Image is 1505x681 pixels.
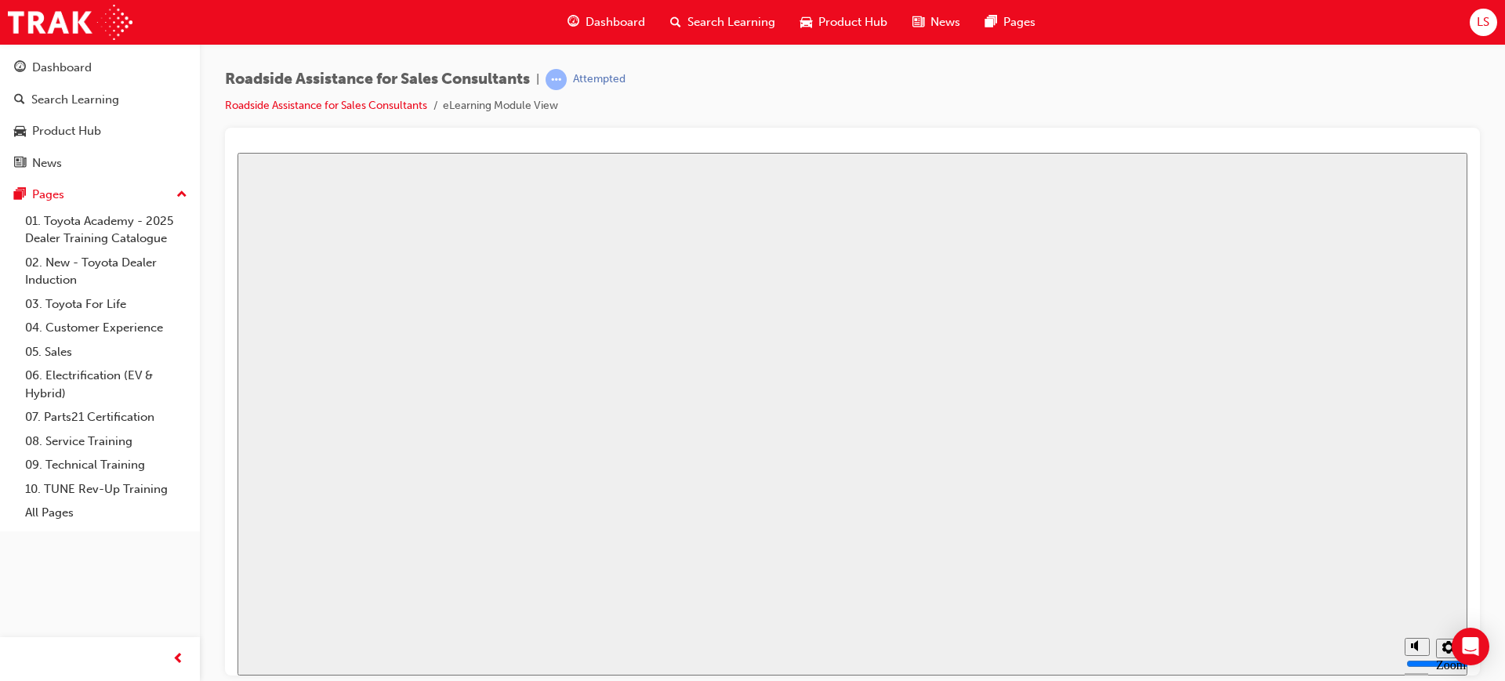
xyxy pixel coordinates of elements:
a: news-iconNews [900,6,973,38]
div: Dashboard [32,59,92,77]
img: Trak [8,5,132,40]
div: Product Hub [32,122,101,140]
span: search-icon [670,13,681,32]
span: Product Hub [818,13,887,31]
a: All Pages [19,501,194,525]
span: guage-icon [14,61,26,75]
a: 05. Sales [19,340,194,364]
span: News [930,13,960,31]
a: 01. Toyota Academy - 2025 Dealer Training Catalogue [19,209,194,251]
span: prev-icon [172,650,184,669]
div: Pages [32,186,64,204]
button: DashboardSearch LearningProduct HubNews [6,50,194,180]
a: 07. Parts21 Certification [19,405,194,429]
span: learningRecordVerb_ATTEMPT-icon [546,69,567,90]
a: search-iconSearch Learning [658,6,788,38]
button: Mute (Ctrl+Alt+M) [1167,485,1192,503]
span: pages-icon [14,188,26,202]
input: volume [1169,505,1270,517]
a: car-iconProduct Hub [788,6,900,38]
a: 08. Service Training [19,429,194,454]
a: 09. Technical Training [19,453,194,477]
span: news-icon [912,13,924,32]
a: guage-iconDashboard [555,6,658,38]
span: up-icon [176,185,187,205]
a: 03. Toyota For Life [19,292,194,317]
div: Search Learning [31,91,119,109]
a: 02. New - Toyota Dealer Induction [19,251,194,292]
button: Pages [6,180,194,209]
span: pages-icon [985,13,997,32]
span: Roadside Assistance for Sales Consultants [225,71,530,89]
a: 04. Customer Experience [19,316,194,340]
span: guage-icon [568,13,579,32]
span: LS [1477,13,1489,31]
div: News [32,154,62,172]
button: Settings [1199,486,1224,505]
span: car-icon [800,13,812,32]
div: Open Intercom Messenger [1452,628,1489,665]
span: Pages [1003,13,1035,31]
span: search-icon [14,93,25,107]
a: Search Learning [6,85,194,114]
span: car-icon [14,125,26,139]
a: News [6,149,194,178]
a: pages-iconPages [973,6,1048,38]
div: Attempted [573,72,626,87]
span: Dashboard [586,13,645,31]
a: Dashboard [6,53,194,82]
a: Product Hub [6,117,194,146]
span: news-icon [14,157,26,171]
label: Zoom to fit [1199,505,1228,547]
a: Roadside Assistance for Sales Consultants [225,99,427,112]
li: eLearning Module View [443,97,558,115]
div: misc controls [1159,472,1222,523]
a: 10. TUNE Rev-Up Training [19,477,194,502]
a: 06. Electrification (EV & Hybrid) [19,364,194,405]
span: | [536,71,539,89]
span: Search Learning [687,13,775,31]
button: LS [1470,9,1497,36]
